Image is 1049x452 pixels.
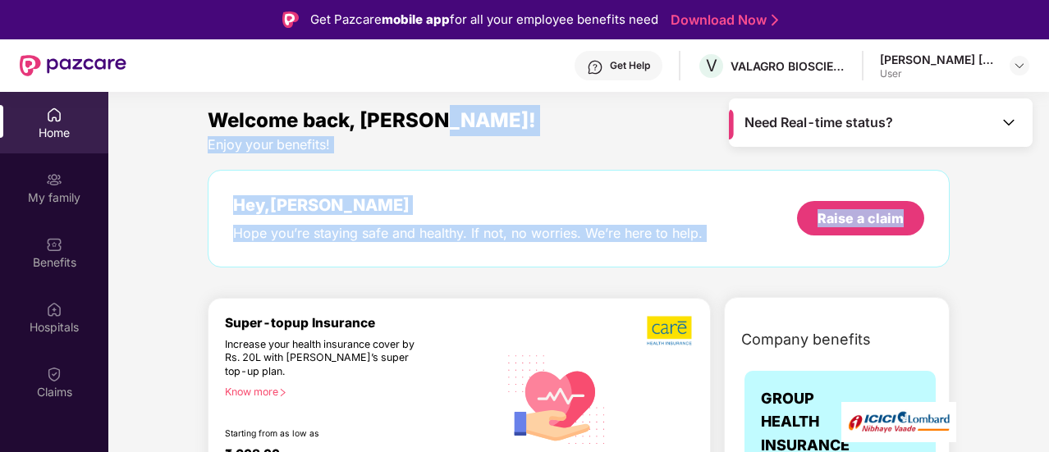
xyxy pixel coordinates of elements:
div: [PERSON_NAME] [PERSON_NAME] [880,52,995,67]
span: Need Real-time status? [744,114,893,131]
div: Raise a claim [818,209,904,227]
img: insurerLogo [841,402,956,442]
div: Increase your health insurance cover by Rs. 20L with [PERSON_NAME]’s super top-up plan. [225,338,428,379]
img: svg+xml;base64,PHN2ZyBpZD0iSGVscC0zMngzMiIgeG1sbnM9Imh0dHA6Ly93d3cudzMub3JnLzIwMDAvc3ZnIiB3aWR0aD... [587,59,603,75]
span: Company benefits [741,328,871,351]
span: Welcome back, [PERSON_NAME]! [208,108,536,132]
img: svg+xml;base64,PHN2ZyBpZD0iQmVuZWZpdHMiIHhtbG5zPSJodHRwOi8vd3d3LnczLm9yZy8yMDAwL3N2ZyIgd2lkdGg9Ij... [46,236,62,253]
div: Super-topup Insurance [225,315,498,331]
img: svg+xml;base64,PHN2ZyB3aWR0aD0iMjAiIGhlaWdodD0iMjAiIHZpZXdCb3g9IjAgMCAyMCAyMCIgZmlsbD0ibm9uZSIgeG... [46,171,62,188]
img: Toggle Icon [1001,114,1017,130]
img: svg+xml;base64,PHN2ZyBpZD0iRHJvcGRvd24tMzJ4MzIiIHhtbG5zPSJodHRwOi8vd3d3LnczLm9yZy8yMDAwL3N2ZyIgd2... [1013,59,1026,72]
div: Get Help [610,59,650,72]
img: b5dec4f62d2307b9de63beb79f102df3.png [647,315,694,346]
span: V [706,56,717,75]
div: Starting from as low as [225,428,428,440]
img: New Pazcare Logo [20,55,126,76]
div: VALAGRO BIOSCIENCES [731,58,845,74]
img: Logo [282,11,299,28]
span: right [278,388,287,397]
div: Get Pazcare for all your employee benefits need [310,10,658,30]
img: svg+xml;base64,PHN2ZyBpZD0iQ2xhaW0iIHhtbG5zPSJodHRwOi8vd3d3LnczLm9yZy8yMDAwL3N2ZyIgd2lkdGg9IjIwIi... [46,366,62,382]
div: Hey, [PERSON_NAME] [233,195,703,215]
a: Download Now [671,11,773,29]
img: svg+xml;base64,PHN2ZyBpZD0iSG9tZSIgeG1sbnM9Imh0dHA6Ly93d3cudzMub3JnLzIwMDAvc3ZnIiB3aWR0aD0iMjAiIG... [46,107,62,123]
strong: mobile app [382,11,450,27]
img: Stroke [772,11,778,29]
div: Enjoy your benefits! [208,136,950,153]
div: Hope you’re staying safe and healthy. If not, no worries. We’re here to help. [233,225,703,242]
div: User [880,67,995,80]
div: Know more [225,386,488,397]
img: svg+xml;base64,PHN2ZyBpZD0iSG9zcGl0YWxzIiB4bWxucz0iaHR0cDovL3d3dy53My5vcmcvMjAwMC9zdmciIHdpZHRoPS... [46,301,62,317]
